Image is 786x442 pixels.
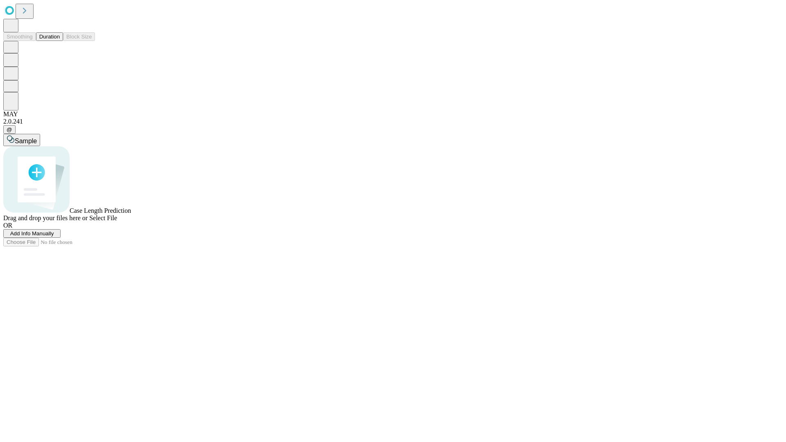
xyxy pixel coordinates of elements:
[70,207,131,214] span: Case Length Prediction
[10,230,54,237] span: Add Info Manually
[3,134,40,146] button: Sample
[63,32,95,41] button: Block Size
[3,110,783,118] div: MAY
[3,118,783,125] div: 2.0.241
[3,32,36,41] button: Smoothing
[3,214,88,221] span: Drag and drop your files here or
[15,138,37,144] span: Sample
[3,125,16,134] button: @
[36,32,63,41] button: Duration
[3,222,12,229] span: OR
[7,126,12,133] span: @
[89,214,117,221] span: Select File
[3,229,61,238] button: Add Info Manually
